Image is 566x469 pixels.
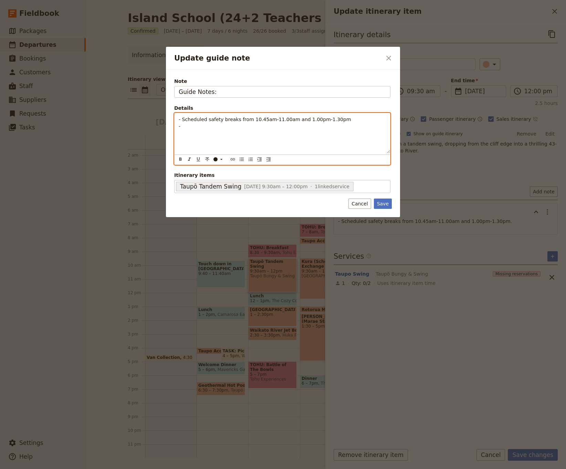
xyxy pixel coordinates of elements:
div: Details [174,105,390,111]
span: [DATE] 9:30am – 12:00pm [244,184,307,189]
button: Format strikethrough [203,156,211,163]
span: Note [174,78,390,85]
button: Save [374,199,392,209]
button: Bulleted list [238,156,245,163]
button: Insert link [229,156,237,163]
button: Decrease indent [265,156,272,163]
span: - [179,124,180,129]
button: ​ [212,156,226,163]
h2: Update guide note [174,53,381,63]
span: Taupō Tandem Swing [180,182,241,191]
button: Format bold [177,156,184,163]
span: 1 linked service [311,183,349,190]
span: - Scheduled safety breaks from 10.45am-11.00am and 1.00pm-1.30pm [179,117,351,122]
span: Itinerary items [174,172,390,179]
div: ​ [213,157,227,162]
button: Numbered list [247,156,254,163]
button: Cancel [348,199,371,209]
button: Format italic [186,156,193,163]
button: Close dialog [383,52,395,64]
input: Note [174,86,390,98]
button: Format underline [195,156,202,163]
button: Increase indent [256,156,263,163]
